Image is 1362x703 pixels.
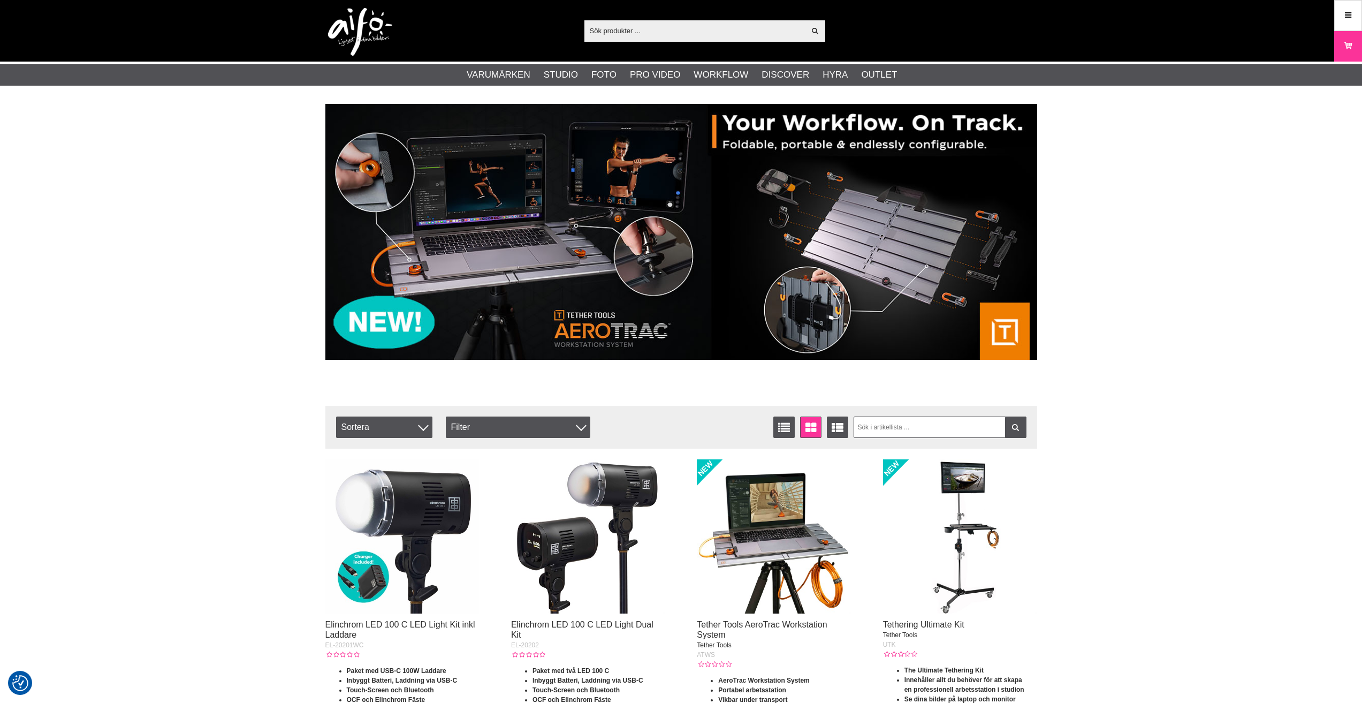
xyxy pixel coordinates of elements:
a: Discover [762,68,809,82]
div: Kundbetyg: 0 [325,650,360,660]
div: Kundbetyg: 0 [511,650,545,660]
a: Hyra [823,68,848,82]
strong: Inbyggt Batteri, Laddning via USB-C [347,677,458,684]
span: Tether Tools [883,631,917,639]
span: Sortera [336,417,432,438]
strong: Touch-Screen och Bluetooth [532,686,620,694]
a: Workflow [694,68,748,82]
div: Kundbetyg: 0 [883,649,917,659]
a: Elinchrom LED 100 C LED Light Kit inkl Laddare [325,620,475,639]
strong: Inbyggt Batteri, Laddning via USB-C [532,677,643,684]
strong: AeroTrac Workstation System [718,677,810,684]
a: Utökad listvisning [827,417,848,438]
img: Tethering Ultimate Kit [883,459,1037,614]
input: Sök produkter ... [584,22,805,39]
a: Foto [591,68,617,82]
img: Elinchrom LED 100 C LED Light Kit inkl Laddare [325,459,480,614]
span: ATWS [697,651,715,659]
img: Elinchrom LED 100 C LED Light Dual Kit [511,459,665,614]
span: UTK [883,641,896,648]
a: Elinchrom LED 100 C LED Light Dual Kit [511,620,653,639]
strong: Innehåller allt du behöver för att skapa [904,676,1022,684]
a: Fönstervisning [800,417,821,438]
strong: Touch-Screen och Bluetooth [347,686,434,694]
strong: Paket med USB-C 100W Laddare [347,667,446,675]
a: Tethering Ultimate Kit [883,620,964,629]
strong: Portabel arbetsstation [718,686,786,694]
span: EL-20202 [511,641,539,649]
div: Kundbetyg: 0 [697,660,731,669]
a: Studio [544,68,578,82]
strong: Paket med två LED 100 C [532,667,609,675]
strong: Se dina bilder på laptop och monitor [904,696,1016,703]
input: Sök i artikellista ... [854,417,1026,438]
a: Listvisning [773,417,795,438]
a: Outlet [861,68,897,82]
div: Filter [446,417,590,438]
img: Annons:007 banner-header-aerotrac-1390x500.jpg [325,104,1037,360]
strong: en professionell arbetsstation i studion [904,686,1024,693]
strong: The Ultimate Tethering Kit [904,667,984,674]
a: Pro Video [630,68,680,82]
a: Tether Tools AeroTrac Workstation System [697,620,827,639]
span: EL-20201WC [325,641,364,649]
img: logo.png [328,8,392,56]
img: Revisit consent button [12,675,28,691]
span: Tether Tools [697,641,731,649]
img: Tether Tools AeroTrac Workstation System [697,459,851,614]
a: Filtrera [1005,417,1026,438]
a: Varumärken [467,68,530,82]
button: Samtyckesinställningar [12,674,28,693]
